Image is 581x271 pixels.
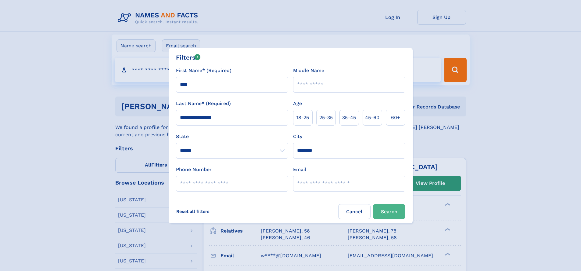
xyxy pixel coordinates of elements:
[172,204,213,219] label: Reset all filters
[365,114,379,121] span: 45‑60
[176,100,231,107] label: Last Name* (Required)
[293,133,302,140] label: City
[296,114,309,121] span: 18‑25
[293,166,306,173] label: Email
[176,53,201,62] div: Filters
[176,67,231,74] label: First Name* (Required)
[319,114,333,121] span: 25‑35
[176,133,288,140] label: State
[176,166,212,173] label: Phone Number
[373,204,405,219] button: Search
[391,114,400,121] span: 60+
[293,67,324,74] label: Middle Name
[338,204,371,219] label: Cancel
[293,100,302,107] label: Age
[342,114,356,121] span: 35‑45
